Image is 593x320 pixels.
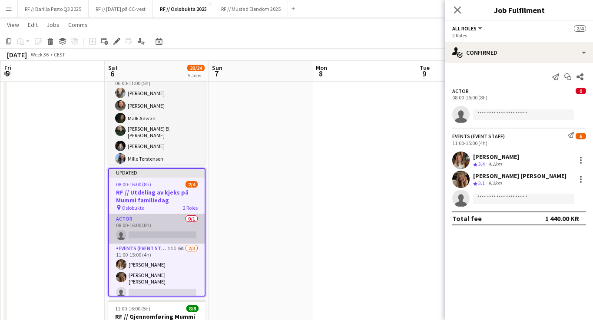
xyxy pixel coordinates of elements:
span: Oslobukta [122,205,145,211]
span: All roles [452,25,477,32]
span: Mon [316,64,327,72]
app-card-role: Actor0/108:00-16:00 (8h) [109,214,205,244]
a: View [3,19,23,30]
div: 1 440.00 KR [545,214,579,223]
div: Confirmed [445,42,593,63]
a: Edit [24,19,41,30]
div: 4.1km [487,161,504,168]
span: 8 [315,69,327,79]
app-card-role: Events (Event Staff)11I6A2/311:00-15:00 (4h)[PERSON_NAME][PERSON_NAME] [PERSON_NAME] [109,244,205,301]
div: Updated [109,169,205,176]
app-card-role: Events (Rigger)6/606:00-11:00 (5h)[PERSON_NAME][PERSON_NAME]Malk Adwan[PERSON_NAME] El [PERSON_NA... [108,72,205,167]
span: Edit [28,21,38,29]
a: Comms [65,19,91,30]
app-job-card: 06:00-11:00 (5h)6/6RF // Opprigg Mummi Familiedag - Oslobukta Oslobukta1 RoleEvents (Rigger)6/606... [108,36,205,165]
div: Actor [452,88,469,94]
div: CEST [54,51,65,58]
span: View [7,21,19,29]
button: RF // Oslobukta 2025 [153,0,214,17]
div: [PERSON_NAME] [473,153,519,161]
span: Sat [108,64,118,72]
span: Fri [4,64,11,72]
a: Jobs [43,19,63,30]
span: 6 [576,133,586,139]
span: 2 Roles [183,205,198,211]
span: Jobs [46,21,60,29]
div: Events (Event Staff) [452,133,505,139]
span: Comms [68,21,88,29]
span: 3.1 [478,180,485,186]
span: 2/4 [186,181,198,188]
span: Week 36 [29,51,50,58]
div: 2 Roles [452,32,586,39]
span: 2/4 [574,25,586,32]
div: Total fee [452,214,482,223]
span: 5 [3,69,11,79]
span: 3.4 [478,161,485,167]
span: 20/24 [187,65,205,71]
div: [PERSON_NAME] [PERSON_NAME] [473,172,566,180]
span: 0 [576,88,586,94]
app-job-card: Updated08:00-16:00 (8h)2/4RF // Utdeling av kjeks på Mummi familiedag Oslobukta2 RolesActor0/108:... [108,168,205,297]
span: 8/8 [186,305,199,312]
span: Tue [420,64,430,72]
button: All roles [452,25,484,32]
div: 08:00-16:00 (8h) [452,94,586,101]
span: 11:00-16:00 (5h) [115,305,150,312]
span: 08:00-16:00 (8h) [116,181,151,188]
span: 9 [418,69,430,79]
div: 9.2km [487,180,504,187]
span: 6 [107,69,118,79]
div: 5 Jobs [188,72,204,79]
div: [DATE] [7,50,27,59]
span: 7 [211,69,222,79]
h3: Job Fulfilment [445,4,593,16]
button: RF // [DATE] på CC-vest [89,0,153,17]
span: Sun [212,64,222,72]
div: 11:00-15:00 (4h) [452,140,586,146]
h3: RF // Utdeling av kjeks på Mummi familiedag [109,188,205,204]
button: RF // Barilla Pesto Q3 2025 [18,0,89,17]
button: RF // Mustad Eiendom 2025 [214,0,288,17]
